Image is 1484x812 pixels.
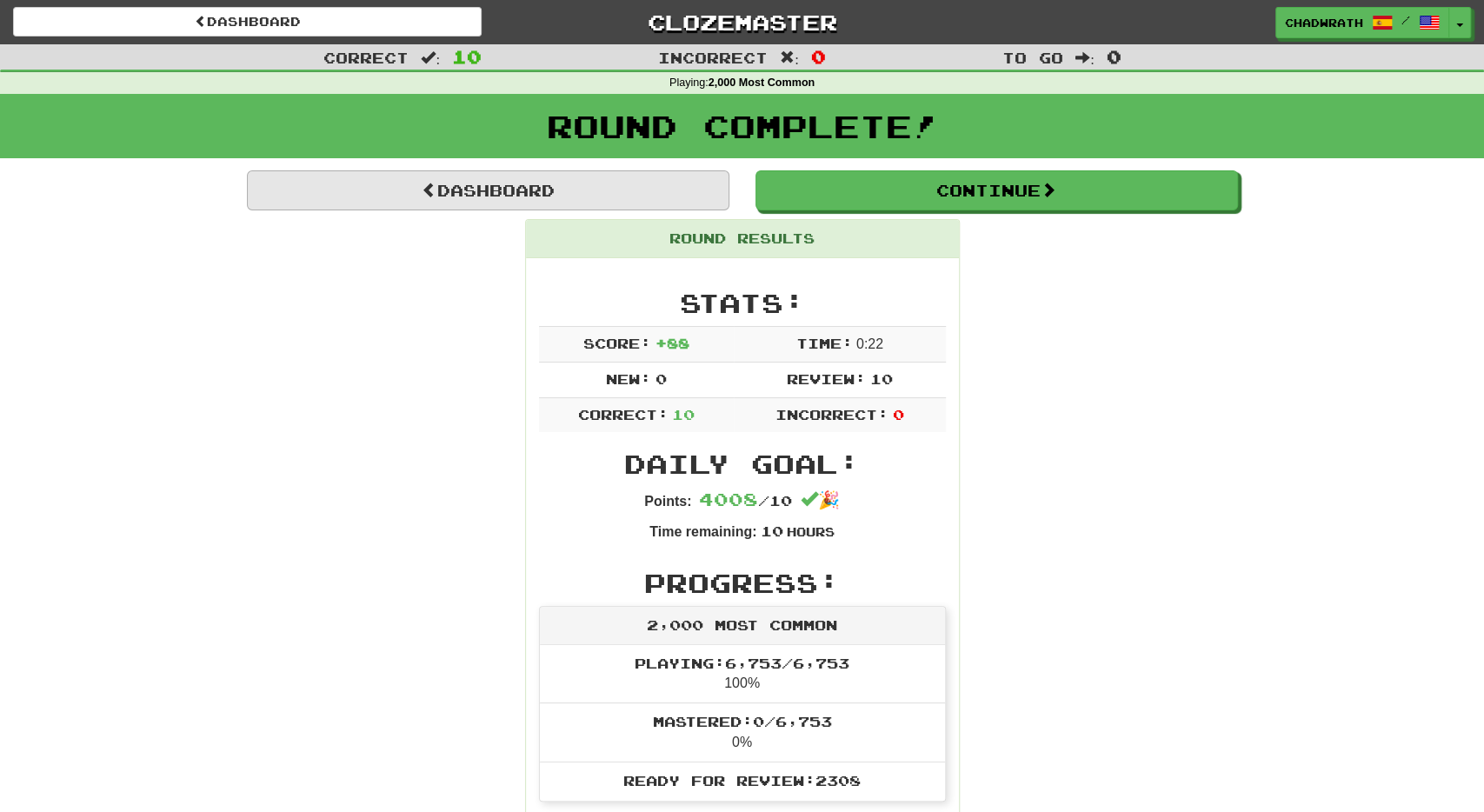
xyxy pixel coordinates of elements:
span: To go [1002,49,1063,66]
h1: Round Complete! [6,109,1478,143]
a: Dashboard [13,7,482,37]
span: Correct: [577,406,668,423]
span: : [1075,50,1095,65]
a: Chadwrath / [1275,7,1449,38]
span: Correct [323,49,409,66]
span: + 88 [655,335,689,351]
a: Dashboard [247,170,729,210]
li: 100% [540,645,945,704]
span: Chadwrath [1285,15,1363,30]
strong: Points: [644,494,691,509]
span: : [780,50,799,65]
span: Time: [795,335,852,351]
span: 0 [811,46,826,67]
button: Continue [755,170,1238,210]
span: 0 : 22 [856,336,883,351]
span: New: [606,370,651,387]
div: Round Results [526,220,959,258]
span: Incorrect [658,49,768,66]
span: 4008 [699,489,758,509]
span: Playing: 6,753 / 6,753 [635,655,849,671]
h2: Stats: [539,289,946,317]
strong: Time remaining: [649,524,756,539]
span: 0 [655,370,666,387]
span: 🎉 [801,490,840,509]
span: 10 [760,522,782,539]
a: Clozemaster [508,7,976,37]
span: Score: [583,335,651,351]
span: 10 [452,46,482,67]
span: / [1401,14,1410,26]
h2: Progress: [539,569,946,597]
strong: 2,000 Most Common [709,77,815,89]
span: 10 [672,406,695,423]
span: Review: [787,370,866,387]
span: Ready for Review: 2308 [623,772,861,789]
span: : [421,50,440,65]
span: 0 [892,406,903,423]
div: 2,000 Most Common [540,607,945,645]
small: Hours [787,524,835,539]
span: / 10 [699,492,792,509]
span: Mastered: 0 / 6,753 [653,713,832,729]
li: 0% [540,702,945,762]
span: Incorrect: [775,406,888,423]
span: 0 [1107,46,1121,67]
span: 10 [869,370,892,387]
h2: Daily Goal: [539,449,946,478]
